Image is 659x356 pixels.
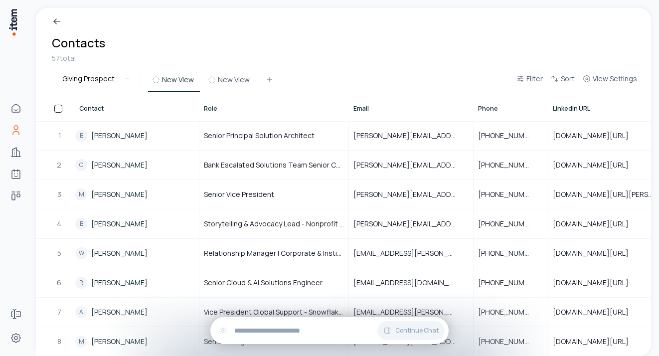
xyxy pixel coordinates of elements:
span: 6 [57,278,62,288]
span: LinkedIn URL [553,105,590,113]
span: 1 [58,131,62,141]
a: Agents [6,164,26,184]
span: [DOMAIN_NAME][URL] [553,160,641,170]
a: deals [6,186,26,206]
a: [PERSON_NAME] [91,278,148,288]
div: W [75,247,87,259]
a: [PERSON_NAME] [91,189,148,199]
span: [PHONE_NUMBER] [478,189,543,199]
span: [PERSON_NAME][EMAIL_ADDRESS][DOMAIN_NAME] [353,219,469,229]
a: [PERSON_NAME] [91,307,148,317]
a: [PERSON_NAME] [91,131,148,141]
span: [PHONE_NUMBER] [478,248,543,258]
span: [DOMAIN_NAME][URL] [553,307,641,317]
a: [PERSON_NAME] [91,337,148,347]
span: [PHONE_NUMBER] [478,307,543,317]
span: [PHONE_NUMBER] [478,337,543,347]
span: [EMAIL_ADDRESS][DOMAIN_NAME] [353,278,469,288]
span: [PERSON_NAME][EMAIL_ADDRESS][PERSON_NAME][DOMAIN_NAME] [353,160,469,170]
div: M [75,188,87,200]
a: [PERSON_NAME] [91,219,148,229]
a: Companies [6,142,26,162]
button: New View [148,74,200,92]
span: [DOMAIN_NAME][URL] [553,248,641,258]
a: [PERSON_NAME] [91,160,148,170]
span: Senior Vice President [204,189,274,199]
img: Item Brain Logo [8,8,18,36]
span: 5 [57,248,62,258]
span: View Settings [593,74,637,84]
span: [EMAIL_ADDRESS][PERSON_NAME][DOMAIN_NAME] [353,307,469,317]
span: Filter [526,74,543,84]
div: B [75,218,87,230]
span: Email [353,105,369,113]
span: Bank Escalated Solutions Team Senior Case Coordinator [204,160,344,170]
a: Forms [6,304,26,324]
span: [PERSON_NAME][EMAIL_ADDRESS][PERSON_NAME][DOMAIN_NAME] [353,189,469,199]
div: 57 total [52,53,105,64]
span: Relationship Manager | Corporate & Institutional Banking | Merchant Services, Vice President [204,248,344,258]
span: [PHONE_NUMBER] [478,131,543,141]
div: Continue Chat [210,317,449,344]
span: Senior Principal Solution Architect [204,131,315,141]
button: Filter [512,73,547,91]
button: New View [204,74,256,92]
span: [PERSON_NAME][EMAIL_ADDRESS][PERSON_NAME][DOMAIN_NAME] [353,131,469,141]
div: A [75,306,87,318]
span: Storytelling & Advocacy Lead - Nonprofit & Un / Igos [204,219,344,229]
span: 4 [57,219,62,229]
span: 7 [57,307,62,317]
span: [DOMAIN_NAME][URL] [553,278,641,288]
p: Breadcrumb [62,16,102,27]
div: R [75,277,87,289]
span: Continue Chat [395,327,439,335]
button: Continue Chat [377,321,445,340]
a: Contacts [6,120,26,140]
span: Phone [478,105,498,113]
span: [DOMAIN_NAME][URL] [553,131,641,141]
span: Senior It Engineer [204,337,262,347]
span: [EMAIL_ADDRESS][PERSON_NAME][DOMAIN_NAME] [353,248,469,258]
a: Settings [6,328,26,348]
a: Breadcrumb [52,16,102,27]
span: Senior Cloud & Ai Solutions Engineer [204,278,323,288]
div: C [75,159,87,171]
span: Sort [561,74,575,84]
span: Vice President Global Support - Snowflake - The Ai Data Cloud [204,307,344,317]
span: [DOMAIN_NAME][URL] [553,219,641,229]
span: [PHONE_NUMBER] [478,219,543,229]
div: M [75,336,87,348]
button: View Settings [579,73,641,91]
span: 2 [57,160,62,170]
span: Role [204,105,217,113]
span: [PHONE_NUMBER] [478,160,543,170]
button: Sort [547,73,579,91]
span: [DOMAIN_NAME][URL] [553,337,641,347]
span: 8 [57,337,62,347]
span: 3 [57,189,62,199]
a: [PERSON_NAME] [91,248,148,258]
div: B [75,130,87,142]
span: [PHONE_NUMBER] [478,278,543,288]
a: Home [6,98,26,118]
h1: Contacts [52,35,105,51]
span: Contact [79,105,104,113]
